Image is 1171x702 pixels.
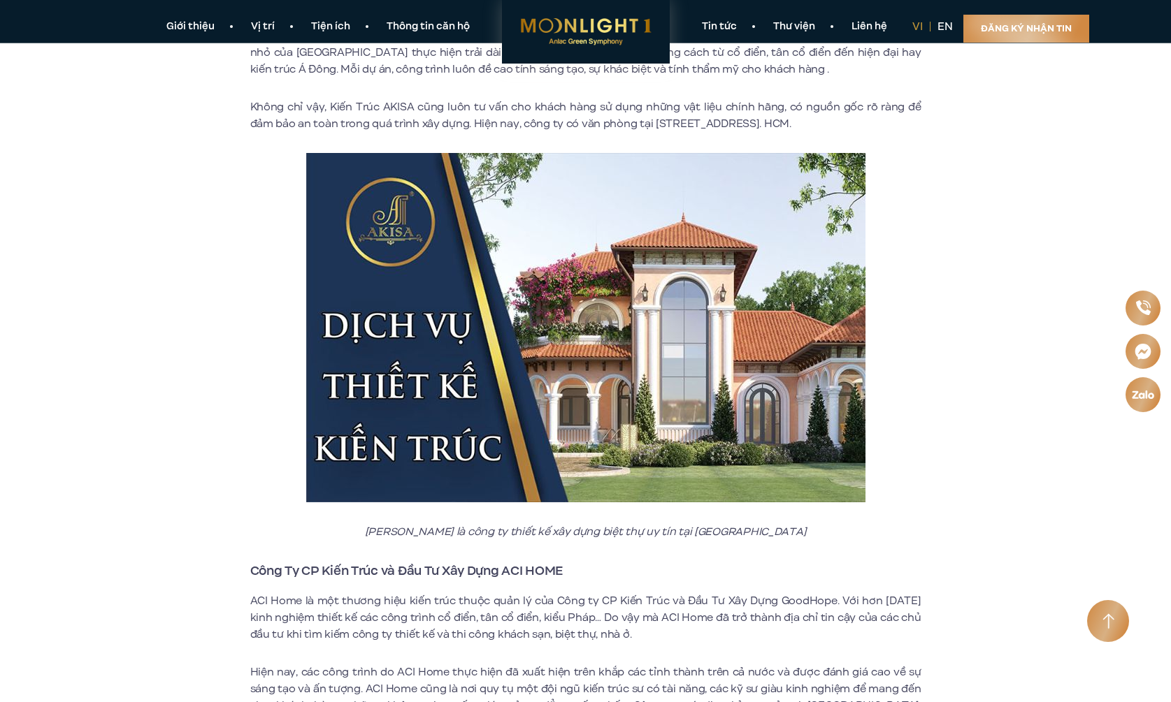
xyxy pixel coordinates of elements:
a: Thông tin căn hộ [368,20,488,34]
a: Giới thiệu [148,20,233,34]
img: Arrow icon [1102,613,1114,629]
p: ACI Home là một thương hiệu kiến trúc thuộc quản lý của Công ty CP Kiến Trúc và Đầu Tư Xây Dựng G... [250,592,921,643]
img: Messenger icon [1133,342,1153,361]
a: Liên hệ [833,20,905,34]
a: vi [912,19,923,34]
a: Thư viện [755,20,833,34]
a: Đăng ký nhận tin [963,15,1089,43]
p: Không chỉ vậy, Kiến Trúc AKISA cũng luôn tư vấn cho khách hàng sử dụng những vật liệu chính hãng,... [250,98,921,132]
a: Tin tức [684,20,755,34]
em: [PERSON_NAME] là công ty thiết kế xây dựng biệt thự uy tín tại [GEOGRAPHIC_DATA] [365,524,807,539]
p: Kiến trúc Akisa tự hào là thương hiệu, uy tín tại [GEOGRAPHIC_DATA]. Các dự án xây dựng lớn nhỏ c... [250,27,921,78]
img: Phone icon [1135,299,1152,316]
a: Tiện ích [293,20,368,34]
a: en [937,19,953,34]
h3: Công Ty CP Kiến Trúc và Đầu Tư Xây Dựng ACI HOME [250,561,921,580]
a: Vị trí [233,20,293,34]
img: Akisa là công ty thiết kế xây dựng biệt thự uy tín tại TPHCM [306,153,865,502]
img: Zalo icon [1131,388,1156,401]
